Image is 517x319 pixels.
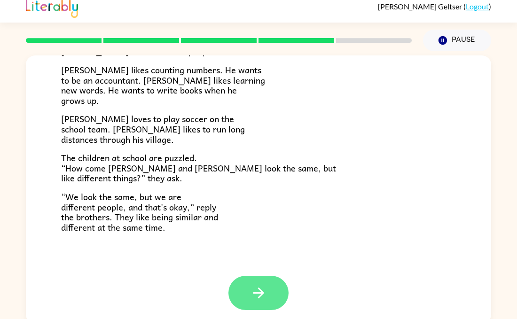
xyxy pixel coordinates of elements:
span: [PERSON_NAME] Geltser [378,2,463,11]
div: ( ) [378,2,491,11]
span: [PERSON_NAME] loves to play soccer on the school team. [PERSON_NAME] likes to run long distances ... [61,112,245,146]
a: Logout [466,2,489,11]
span: “We look the same, but we are different people, and that's okay,” reply the brothers. They like b... [61,190,218,234]
span: The children at school are puzzled. “How come [PERSON_NAME] and [PERSON_NAME] look the same, but ... [61,151,336,185]
button: Pause [423,30,491,51]
span: [PERSON_NAME] likes counting numbers. He wants to be an accountant. [PERSON_NAME] likes learning ... [61,63,265,107]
